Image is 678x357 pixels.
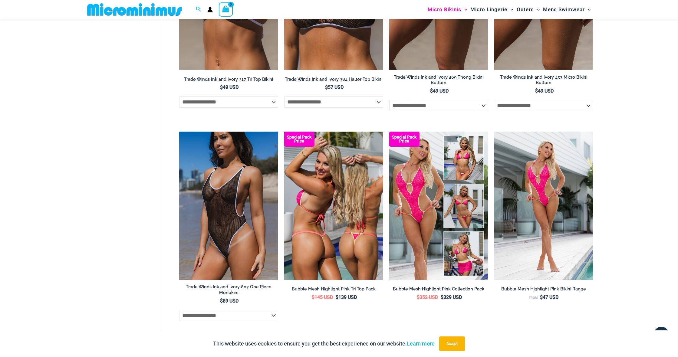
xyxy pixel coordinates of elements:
[425,1,593,18] nav: Site Navigation
[312,294,314,300] span: $
[312,294,333,300] bdi: 145 USD
[540,294,543,300] span: $
[179,284,278,298] a: Trade Winds Ink and Ivory 807 One Piece Monokini
[284,132,383,280] a: Tri Top Pack F Tri Top Pack BTri Top Pack B
[543,2,585,17] span: Mens Swimwear
[325,84,328,90] span: $
[441,294,443,300] span: $
[389,132,488,280] a: Collection Pack F Collection Pack BCollection Pack B
[494,286,593,294] a: Bubble Mesh Highlight Pink Bikini Range
[407,340,435,347] a: Learn more
[179,132,278,280] img: Tradewinds Ink and Ivory 807 One Piece 03
[430,88,433,94] span: $
[196,6,201,13] a: Search icon link
[535,88,538,94] span: $
[494,74,593,88] a: Trade Winds Ink and Ivory 453 Micro Bikini Bottom
[220,298,223,304] span: $
[284,286,383,292] h2: Bubble Mesh Highlight Pink Tri Top Pack
[179,77,278,84] a: Trade Winds Ink and Ivory 317 Tri Top Bikini
[85,3,184,16] img: MM SHOP LOGO FLAT
[284,77,383,82] h2: Trade Winds Ink and Ivory 384 Halter Top Bikini
[389,74,488,86] h2: Trade Winds Ink and Ivory 469 Thong Bikini Bottom
[389,286,488,294] a: Bubble Mesh Highlight Pink Collection Pack
[517,2,534,17] span: Outers
[540,294,558,300] bdi: 47 USD
[284,132,383,280] img: Tri Top Pack B
[179,132,278,280] a: Tradewinds Ink and Ivory 807 One Piece 03Tradewinds Ink and Ivory 807 One Piece 04Tradewinds Ink ...
[220,298,239,304] bdi: 89 USD
[179,284,278,295] h2: Trade Winds Ink and Ivory 807 One Piece Monokini
[336,294,357,300] bdi: 139 USD
[535,88,554,94] bdi: 49 USD
[507,2,513,17] span: Menu Toggle
[441,294,462,300] bdi: 329 USD
[494,132,593,280] img: Bubble Mesh Highlight Pink 819 One Piece 01
[461,2,467,17] span: Menu Toggle
[426,2,469,17] a: Micro BikinisMenu ToggleMenu Toggle
[389,132,488,280] img: Collection Pack F
[325,84,344,90] bdi: 57 USD
[585,2,591,17] span: Menu Toggle
[336,294,338,300] span: $
[417,294,438,300] bdi: 352 USD
[439,336,465,351] button: Accept
[417,294,420,300] span: $
[494,286,593,292] h2: Bubble Mesh Highlight Pink Bikini Range
[284,135,314,143] b: Special Pack Price
[515,2,541,17] a: OutersMenu ToggleMenu Toggle
[389,286,488,292] h2: Bubble Mesh Highlight Pink Collection Pack
[469,2,515,17] a: Micro LingerieMenu ToggleMenu Toggle
[430,88,449,94] bdi: 49 USD
[179,77,278,82] h2: Trade Winds Ink and Ivory 317 Tri Top Bikini
[529,296,538,300] span: From:
[213,339,435,348] p: This website uses cookies to ensure you get the best experience on our website.
[219,2,233,16] a: View Shopping Cart, empty
[389,74,488,88] a: Trade Winds Ink and Ivory 469 Thong Bikini Bottom
[534,2,540,17] span: Menu Toggle
[284,77,383,84] a: Trade Winds Ink and Ivory 384 Halter Top Bikini
[284,286,383,294] a: Bubble Mesh Highlight Pink Tri Top Pack
[389,135,420,143] b: Special Pack Price
[470,2,507,17] span: Micro Lingerie
[541,2,592,17] a: Mens SwimwearMenu ToggleMenu Toggle
[494,74,593,86] h2: Trade Winds Ink and Ivory 453 Micro Bikini Bottom
[428,2,461,17] span: Micro Bikinis
[220,84,223,90] span: $
[207,7,213,12] a: Account icon link
[494,132,593,280] a: Bubble Mesh Highlight Pink 819 One Piece 01Bubble Mesh Highlight Pink 819 One Piece 03Bubble Mesh...
[220,84,239,90] bdi: 49 USD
